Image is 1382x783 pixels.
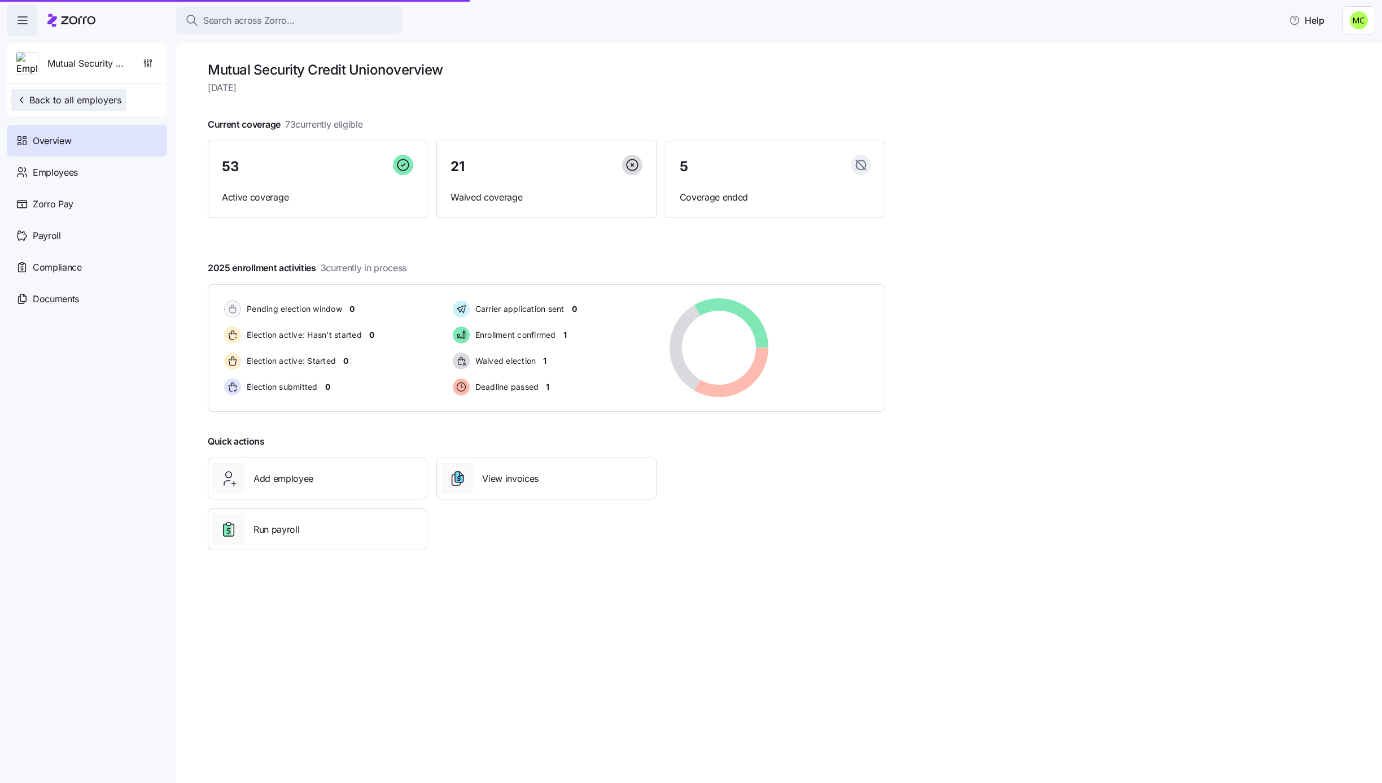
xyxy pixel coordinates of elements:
span: Help [1289,14,1324,27]
a: Documents [7,283,167,315]
span: 0 [349,303,355,315]
span: 0 [325,381,330,393]
span: 53 [222,160,239,173]
span: Employees [33,166,78,180]
span: 21 [451,160,464,173]
span: Election active: Hasn't started [243,329,362,341]
span: Add employee [253,472,313,486]
span: View invoices [482,472,539,486]
span: Overview [33,134,71,148]
span: [DATE] [208,81,885,95]
span: Mutual Security Credit Union [47,56,129,71]
button: Back to all employers [11,89,126,111]
span: Carrier application sent [472,303,565,315]
span: Active coverage [222,190,413,205]
span: Search across Zorro... [203,14,295,28]
span: Compliance [33,260,82,275]
a: Payroll [7,220,167,251]
span: Documents [33,292,79,306]
span: Election submitted [243,381,318,393]
span: Deadline passed [472,381,539,393]
span: 73 currently eligible [285,118,363,132]
span: Run payroll [253,523,299,537]
img: fb6fbd1e9160ef83da3948286d18e3ea [1350,11,1368,29]
a: Zorro Pay [7,188,167,220]
span: 3 currently in process [321,261,406,275]
span: Payroll [33,229,61,243]
button: Help [1280,9,1333,32]
h1: Mutual Security Credit Union overview [208,61,885,79]
span: Election active: Started [243,355,336,367]
span: 2025 enrollment activities [208,261,406,275]
span: Current coverage [208,118,363,132]
span: Waived election [472,355,536,367]
a: Compliance [7,251,167,283]
span: 5 [680,160,688,173]
span: Coverage ended [680,190,871,205]
span: 0 [369,329,374,341]
span: 1 [543,355,546,367]
a: Overview [7,125,167,156]
span: Zorro Pay [33,197,73,211]
span: Back to all employers [16,93,121,107]
img: Employer logo [16,53,38,75]
span: 1 [546,381,549,393]
span: Enrollment confirmed [472,329,556,341]
span: Quick actions [208,434,265,449]
span: 0 [343,355,348,367]
span: 0 [572,303,577,315]
span: Pending election window [243,303,342,315]
span: 1 [563,329,567,341]
a: Employees [7,156,167,188]
button: Search across Zorro... [176,7,402,34]
span: Waived coverage [451,190,642,205]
